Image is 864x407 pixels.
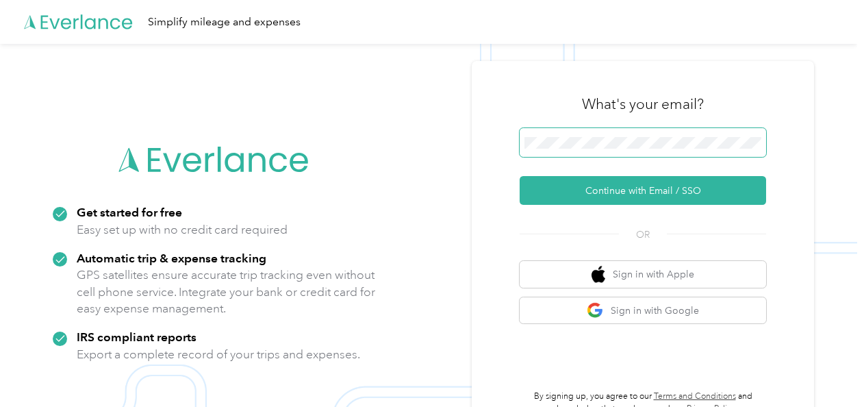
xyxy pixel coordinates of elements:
[77,205,182,219] strong: Get started for free
[582,95,704,114] h3: What's your email?
[77,267,376,317] p: GPS satellites ensure accurate trip tracking even without cell phone service. Integrate your bank...
[619,227,667,242] span: OR
[520,176,766,205] button: Continue with Email / SSO
[520,297,766,324] button: google logoSign in with Google
[520,261,766,288] button: apple logoSign in with Apple
[148,14,301,31] div: Simplify mileage and expenses
[77,330,196,344] strong: IRS compliant reports
[77,346,360,363] p: Export a complete record of your trips and expenses.
[592,266,605,283] img: apple logo
[587,302,604,319] img: google logo
[77,251,266,265] strong: Automatic trip & expense tracking
[654,391,736,402] a: Terms and Conditions
[77,221,288,238] p: Easy set up with no credit card required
